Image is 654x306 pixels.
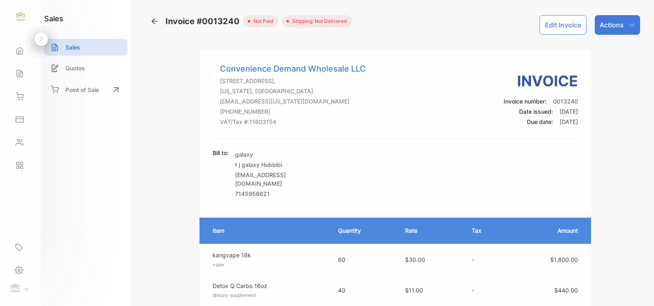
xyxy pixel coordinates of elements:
h3: Invoice [504,70,578,92]
p: kangvape 18k [213,251,323,259]
button: Actions [595,15,640,35]
h1: sales [44,13,63,24]
p: dietary supplement [213,292,323,299]
p: 40 [338,286,389,295]
span: [DATE] [560,108,578,115]
p: Amount [516,226,578,235]
p: Actions [600,20,624,30]
span: Due date: [527,118,553,125]
iframe: LiveChat chat widget [620,272,654,306]
span: Invoice #0013240 [166,15,243,27]
p: VAT/Tax #: 11603154 [220,117,366,126]
p: t j galaxy Hubbibi [235,160,329,169]
p: [US_STATE], [GEOGRAPHIC_DATA] [220,87,366,95]
p: Item [213,226,322,235]
p: Quotes [65,64,85,72]
span: Shipping: Not Delivered [289,18,347,25]
a: Quotes [44,60,128,76]
span: [DATE] [560,118,578,125]
p: galaxy [235,150,329,159]
p: vape [213,261,323,268]
p: Bill to: [213,148,228,157]
p: Convenience Demand Wholesale LLC [220,63,366,75]
img: logo [14,11,27,23]
a: Point of Sale [44,81,128,99]
span: not paid [250,18,273,25]
p: Detox Q Carbo 16oz [213,281,323,290]
p: - [472,286,500,295]
p: 60 [338,255,389,264]
span: Date issued: [519,108,553,115]
img: profile [9,282,21,294]
p: 7145956621 [235,189,329,198]
p: Quantity [338,226,389,235]
span: Invoice number: [504,98,546,105]
p: Tax [472,226,500,235]
span: $11.00 [405,287,423,294]
span: 0013240 [553,98,578,105]
button: Edit Invoice [540,15,587,35]
span: $440.00 [554,287,578,294]
p: [STREET_ADDRESS], [220,76,366,85]
span: $1,800.00 [550,256,578,263]
p: [EMAIL_ADDRESS][US_STATE][DOMAIN_NAME] [220,97,366,106]
span: $30.00 [405,256,425,263]
a: Sales [44,39,128,56]
p: Sales [65,43,80,52]
p: [EMAIL_ADDRESS][DOMAIN_NAME] [235,171,329,188]
p: Point of Sale [65,85,99,94]
p: Rate [405,226,455,235]
p: [PHONE_NUMBER] [220,107,366,116]
p: - [472,255,500,264]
